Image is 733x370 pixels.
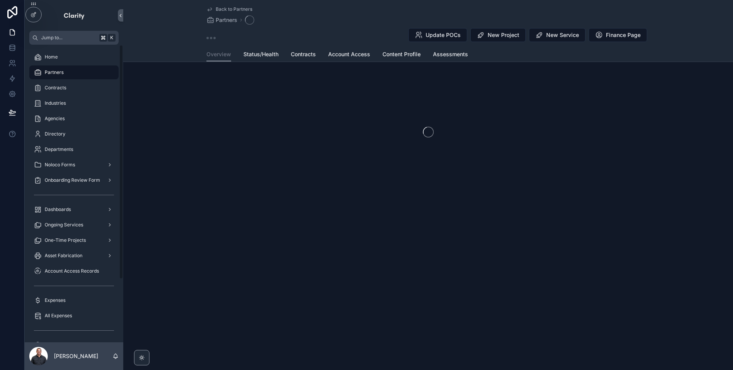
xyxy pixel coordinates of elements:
a: Directory [29,127,119,141]
img: App logo [63,9,85,22]
a: Assessments [433,47,468,63]
a: Status/Health [243,47,278,63]
a: Overview [206,47,231,62]
a: Home [29,50,119,64]
button: Jump to...K [29,31,119,45]
a: Account Access Records [29,264,119,278]
div: scrollable content [25,45,123,342]
span: Overview [206,50,231,58]
span: Agencies [45,116,65,122]
a: Contracts [29,81,119,95]
span: Departments [45,146,73,152]
p: [PERSON_NAME] [54,352,98,360]
a: Back to Partners [206,6,252,12]
span: New Service [546,31,579,39]
a: Onboarding Review Form [29,173,119,187]
span: Onboarding Review Form [45,177,100,183]
span: Dashboards [45,206,71,213]
a: All Expenses [29,309,119,323]
span: Asset Fabrication [45,253,82,259]
a: My Forms [29,338,119,352]
span: Contracts [45,85,66,91]
span: Account Access Records [45,268,99,274]
span: Directory [45,131,65,137]
span: Account Access [328,50,370,58]
a: Partners [29,65,119,79]
span: Update POCs [426,31,461,39]
a: Account Access [328,47,370,63]
span: Industries [45,100,66,106]
span: Status/Health [243,50,278,58]
a: Contracts [291,47,316,63]
button: Finance Page [589,28,647,42]
span: Contracts [291,50,316,58]
span: My Forms [45,342,67,348]
span: Assessments [433,50,468,58]
span: All Expenses [45,313,72,319]
span: Expenses [45,297,65,303]
span: Partners [216,16,237,24]
a: Noloco Forms [29,158,119,172]
a: Dashboards [29,203,119,216]
a: Departments [29,142,119,156]
span: Content Profile [382,50,421,58]
span: One-Time Projects [45,237,86,243]
span: Home [45,54,58,60]
span: New Project [488,31,519,39]
span: Finance Page [606,31,641,39]
a: Industries [29,96,119,110]
span: Partners [45,69,64,75]
a: Agencies [29,112,119,126]
a: Asset Fabrication [29,249,119,263]
span: Noloco Forms [45,162,75,168]
span: Jump to... [41,35,96,41]
button: Update POCs [408,28,467,42]
button: New Project [470,28,526,42]
a: Ongoing Services [29,218,119,232]
a: One-Time Projects [29,233,119,247]
a: Content Profile [382,47,421,63]
a: Partners [206,16,237,24]
span: Back to Partners [216,6,252,12]
button: New Service [529,28,585,42]
span: K [109,35,115,41]
span: Ongoing Services [45,222,83,228]
a: Expenses [29,293,119,307]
